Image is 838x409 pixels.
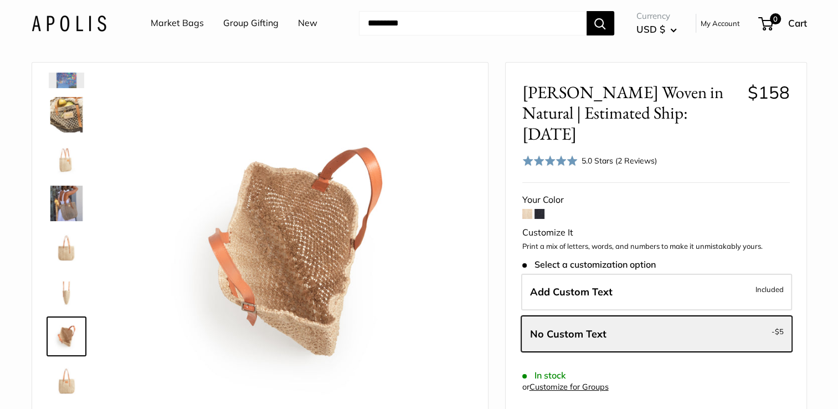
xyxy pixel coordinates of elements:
a: Next [782,37,807,47]
div: Customize It [522,224,790,241]
span: - [772,325,784,338]
span: In stock [522,370,566,381]
span: 0 [769,13,780,24]
img: Mercado Woven in Natural | Estimated Ship: Oct. 19th [49,230,84,265]
span: USD $ [636,23,665,35]
a: Mercado Woven in Natural | Estimated Ship: Oct. 19th [47,361,86,401]
img: Mercado Woven in Natural | Estimated Ship: Oct. 19th [49,97,84,132]
a: Mercado Woven in Natural | Estimated Ship: Oct. 19th [47,316,86,356]
a: Mercado Woven in Natural | Estimated Ship: Oct. 19th [47,272,86,312]
div: 5.0 Stars (2 Reviews) [522,152,657,168]
span: $158 [748,81,790,103]
img: Apolis [32,15,106,31]
span: Add Custom Text [530,285,613,298]
label: Leave Blank [521,316,792,352]
label: Add Custom Text [521,274,792,310]
button: USD $ [636,21,677,38]
a: The [PERSON_NAME] Woven Collection [64,37,207,47]
img: Mercado Woven in Natural | Estimated Ship: Oct. 19th [49,319,84,354]
div: 5.0 Stars (2 Reviews) [582,155,657,167]
div: or [522,380,609,395]
a: Group Gifting [223,15,279,32]
div: Your Color [522,192,790,208]
a: My Account [701,17,740,30]
span: No Custom Text [530,328,606,340]
p: Print a mix of letters, words, and numbers to make it unmistakably yours. [522,241,790,252]
span: Currency [636,8,677,24]
img: Mercado Woven in Natural | Estimated Ship: Oct. 19th [49,363,84,398]
a: Market Bags [151,15,204,32]
a: Customize for Groups [529,382,609,392]
a: 0 Cart [759,14,807,32]
span: Included [755,283,784,296]
img: Mercado Woven in Natural | Estimated Ship: Oct. 19th [49,274,84,310]
span: [PERSON_NAME] Woven in Natural | Estimated Ship: [DATE] [522,82,739,144]
span: [PERSON_NAME] Woven in Natural | Estimated ... [218,37,393,47]
span: Cart [788,17,807,29]
button: Search [587,11,614,35]
span: Select a customization option [522,259,656,270]
a: Mercado Woven in Natural | Estimated Ship: Oct. 19th [47,139,86,179]
a: Home [32,37,53,47]
input: Search... [359,11,587,35]
a: Mercado Woven in Natural | Estimated Ship: Oct. 19th [47,183,86,223]
a: New [298,15,317,32]
a: Mercado Woven in Natural | Estimated Ship: Oct. 19th [47,95,86,135]
a: Mercado Woven in Natural | Estimated Ship: Oct. 19th [47,228,86,268]
img: Mercado Woven in Natural | Estimated Ship: Oct. 19th [49,186,84,221]
a: Prev [736,37,760,47]
img: Mercado Woven in Natural | Estimated Ship: Oct. 19th [49,141,84,177]
span: $5 [775,327,784,336]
